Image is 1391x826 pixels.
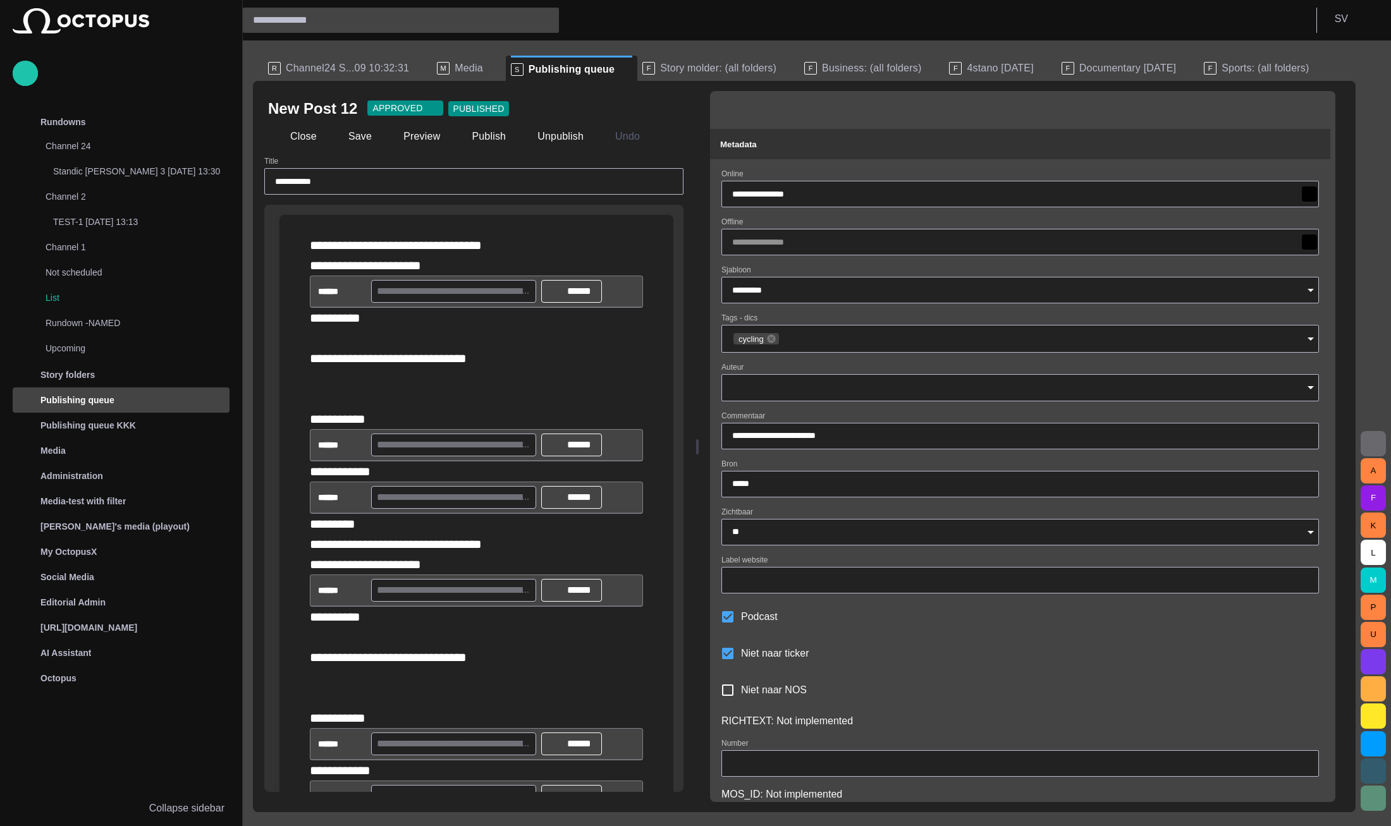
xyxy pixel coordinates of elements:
[1361,458,1386,483] button: A
[1199,56,1332,81] div: FSports: (all folders)
[455,62,483,75] span: Media
[40,621,137,634] p: [URL][DOMAIN_NAME]
[721,458,737,469] label: Bron
[46,241,204,253] p: Channel 1
[1302,379,1320,396] button: Open
[967,62,1033,75] span: 4stano [DATE]
[515,125,588,148] button: Unpublish
[263,56,432,81] div: RChannel24 S...09 10:32:31
[372,102,422,114] span: APPROVED
[432,56,506,81] div: MMedia
[637,56,799,81] div: FStory molder: (all folders)
[720,140,757,149] span: Metadata
[40,116,86,128] p: Rundowns
[511,63,524,76] p: S
[437,62,450,75] p: M
[1302,523,1320,541] button: Open
[40,419,136,432] p: Publishing queue KKK
[453,102,505,115] span: PUBLISHED
[28,160,230,185] div: Standic [PERSON_NAME] 3 [DATE] 13:30
[1325,8,1383,30] button: SV
[46,342,204,355] p: Upcoming
[268,99,357,119] h2: New Post 12
[53,216,230,228] p: TEST-1 [DATE] 13:13
[529,63,615,76] span: Publishing queue
[949,62,962,75] p: F
[721,169,744,179] label: Online
[822,62,921,75] span: Business: (all folders)
[13,8,149,33] img: Octopus News Room
[660,62,776,75] span: Story molder: (all folders)
[721,265,751,276] label: Sjabloon
[13,438,230,463] div: Media
[46,140,204,152] p: Channel 24
[710,129,1330,159] button: Metadata
[40,495,126,507] p: Media-test with filter
[1335,11,1348,27] p: S V
[944,56,1056,81] div: F4stano [DATE]
[28,210,230,236] div: TEST-1 [DATE] 13:13
[1062,62,1074,75] p: F
[13,387,230,413] div: Publishing queue
[721,506,753,517] label: Zichtbaar
[506,56,637,81] div: SPublishing queue
[721,362,744,373] label: Auteur
[741,683,807,698] span: Niet naar NOS
[1361,540,1386,565] button: L
[13,640,230,665] div: AI Assistant
[721,410,765,421] label: Commentaar
[53,165,230,178] p: Standic [PERSON_NAME] 3 [DATE] 13:30
[1361,595,1386,620] button: P
[1079,62,1176,75] span: Documentary [DATE]
[40,520,190,533] p: [PERSON_NAME]'s media (playout)
[1361,622,1386,647] button: U
[40,368,95,381] p: Story folders
[40,470,103,482] p: Administration
[40,596,106,609] p: Editorial Admin
[149,801,224,816] p: Collapse sidebar
[721,313,757,324] label: Tags - dics
[642,62,655,75] p: F
[733,333,779,344] div: cycling
[40,672,77,684] p: Octopus
[721,738,749,749] label: Number
[1302,330,1320,348] button: Open
[46,190,204,203] p: Channel 2
[721,217,743,228] label: Offline
[40,545,97,558] p: My OctopusX
[13,109,230,691] ul: main menu
[46,291,230,304] p: List
[721,714,1319,729] div: RICHTEXT : Not implemented
[268,62,281,75] p: R
[13,489,230,514] div: Media-test with filter
[268,125,321,148] button: Close
[1361,568,1386,593] button: M
[721,787,1319,802] div: MOS_ID : Not implemented
[450,125,510,148] button: Publish
[13,796,230,821] button: Collapse sidebar
[13,514,230,539] div: [PERSON_NAME]'s media (playout)
[1057,56,1199,81] div: FDocumentary [DATE]
[40,394,114,406] p: Publishing queue
[13,665,230,691] div: Octopus
[40,571,94,583] p: Social Media
[46,317,204,329] p: Rundown -NAMED
[741,609,778,624] span: Podcast
[367,100,443,116] button: APPROVED
[40,647,91,659] p: AI Assistant
[721,554,768,565] label: Label website
[20,286,230,312] div: List
[1204,62,1216,75] p: F
[326,125,376,148] button: Save
[1302,281,1320,299] button: Open
[733,333,769,346] span: cycling
[741,646,809,661] span: Niet naar ticker
[799,56,944,81] div: FBusiness: (all folders)
[804,62,817,75] p: F
[264,156,278,167] label: Title
[1361,485,1386,511] button: F
[1222,62,1309,75] span: Sports: (all folders)
[40,444,66,457] p: Media
[46,266,204,279] p: Not scheduled
[286,62,409,75] span: Channel24 S...09 10:32:31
